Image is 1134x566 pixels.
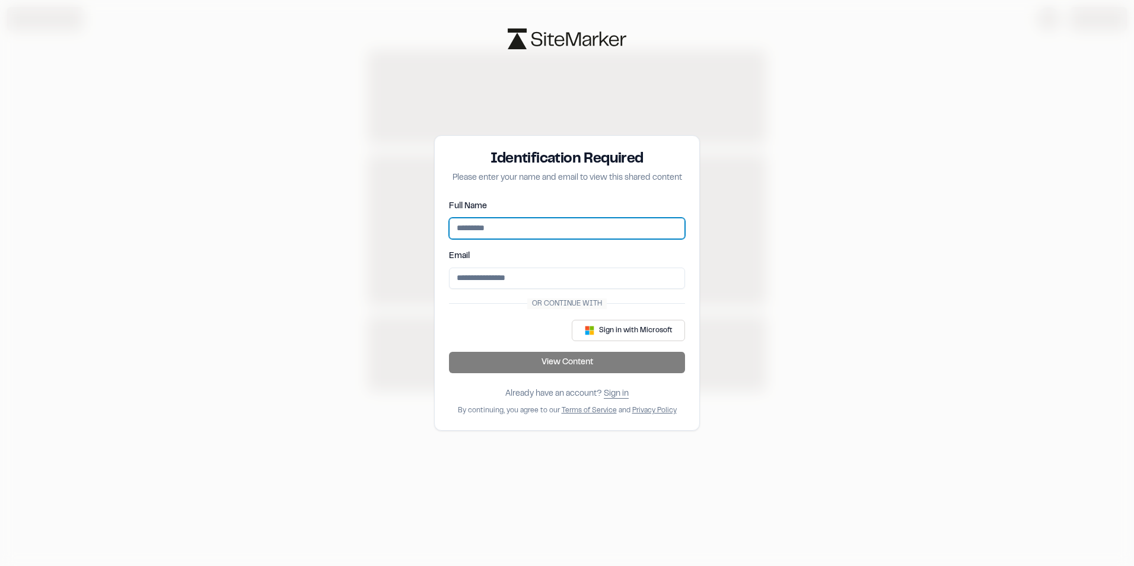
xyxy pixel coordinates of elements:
[449,171,685,185] p: Please enter your name and email to view this shared content
[458,405,677,416] div: By continuing, you agree to our and
[443,317,564,344] iframe: Sign in with Google Button
[604,387,629,400] button: Sign in
[527,298,607,309] span: Or continue with
[508,28,626,49] img: logo-black-rebrand.svg
[562,405,617,416] button: Terms of Service
[505,387,629,400] div: Already have an account?
[572,320,685,341] button: Sign in with Microsoft
[449,253,470,260] label: Email
[449,203,487,210] label: Full Name
[632,405,677,416] button: Privacy Policy
[449,150,685,169] h3: Identification Required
